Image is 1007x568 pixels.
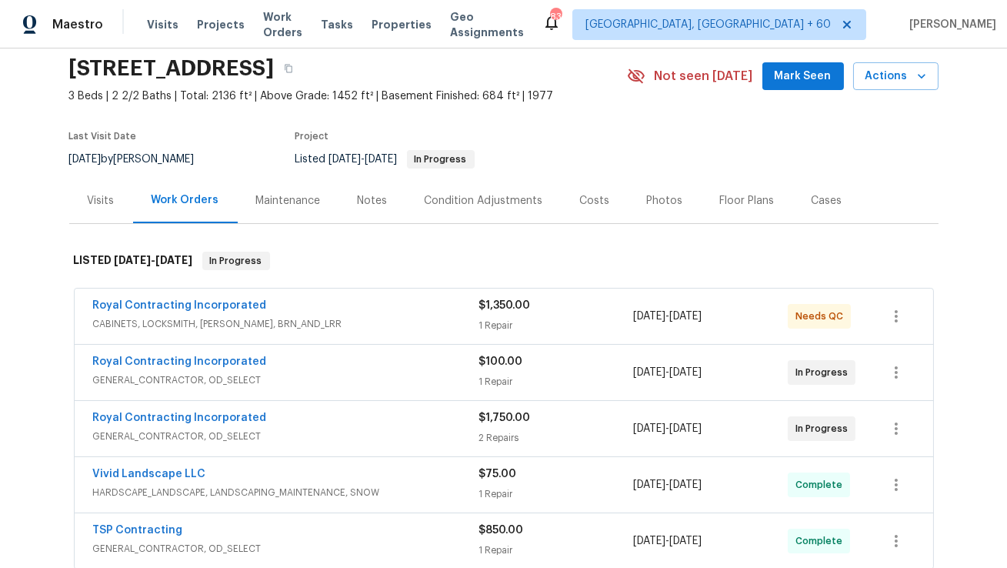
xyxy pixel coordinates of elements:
[358,193,388,209] div: Notes
[295,132,329,141] span: Project
[550,9,561,25] div: 833
[69,150,213,169] div: by [PERSON_NAME]
[147,17,178,32] span: Visits
[408,155,473,164] span: In Progress
[295,154,475,165] span: Listed
[425,193,543,209] div: Condition Adjustments
[93,485,479,500] span: HARDSCAPE_LANDSCAPE, LANDSCAPING_MAINTENANCE, SNOW
[633,477,702,493] span: -
[479,300,531,311] span: $1,350.00
[93,525,183,536] a: TSP Contracting
[69,89,627,104] span: 3 Beds | 2 2/2 Baths | Total: 2136 ft² | Above Grade: 1452 ft² | Basement Finished: 684 ft² | 1977
[633,309,702,324] span: -
[204,253,268,269] span: In Progress
[329,154,362,165] span: [DATE]
[52,17,103,32] span: Maestro
[69,132,137,141] span: Last Visit Date
[115,255,152,266] span: [DATE]
[479,413,531,423] span: $1,750.00
[329,154,398,165] span: -
[156,255,193,266] span: [DATE]
[88,193,115,209] div: Visits
[865,67,926,86] span: Actions
[795,309,849,324] span: Needs QC
[93,356,267,367] a: Royal Contracting Incorporated
[93,429,479,444] span: GENERAL_CONTRACTOR, OD_SELECT
[795,421,854,436] span: In Progress
[633,367,665,378] span: [DATE]
[903,17,996,32] span: [PERSON_NAME]
[479,356,523,367] span: $100.00
[115,255,193,266] span: -
[720,193,775,209] div: Floor Plans
[479,374,634,389] div: 1 Repair
[479,543,634,558] div: 1 Repair
[69,61,275,76] h2: [STREET_ADDRESS]
[775,67,832,86] span: Mark Seen
[762,62,844,91] button: Mark Seen
[580,193,610,209] div: Costs
[197,17,245,32] span: Projects
[633,421,702,436] span: -
[585,17,831,32] span: [GEOGRAPHIC_DATA], [GEOGRAPHIC_DATA] + 60
[795,365,854,380] span: In Progress
[479,486,634,502] div: 1 Repair
[633,479,665,490] span: [DATE]
[633,536,665,546] span: [DATE]
[633,423,665,434] span: [DATE]
[669,423,702,434] span: [DATE]
[795,477,849,493] span: Complete
[93,316,479,332] span: CABINETS, LOCKSMITH, [PERSON_NAME], BRN_AND_LRR
[479,525,524,536] span: $850.00
[152,192,219,208] div: Work Orders
[256,193,321,209] div: Maintenance
[853,62,939,91] button: Actions
[633,533,702,549] span: -
[321,19,353,30] span: Tasks
[69,154,102,165] span: [DATE]
[93,541,479,556] span: GENERAL_CONTRACTOR, OD_SELECT
[93,300,267,311] a: Royal Contracting Incorporated
[450,9,524,40] span: Geo Assignments
[647,193,683,209] div: Photos
[669,311,702,322] span: [DATE]
[669,367,702,378] span: [DATE]
[69,236,939,286] div: LISTED [DATE]-[DATE]In Progress
[669,479,702,490] span: [DATE]
[93,469,206,479] a: Vivid Landscape LLC
[479,469,517,479] span: $75.00
[633,311,665,322] span: [DATE]
[93,373,479,388] span: GENERAL_CONTRACTOR, OD_SELECT
[669,536,702,546] span: [DATE]
[479,318,634,333] div: 1 Repair
[365,154,398,165] span: [DATE]
[812,193,842,209] div: Cases
[372,17,432,32] span: Properties
[479,430,634,446] div: 2 Repairs
[633,365,702,380] span: -
[263,9,302,40] span: Work Orders
[93,413,267,423] a: Royal Contracting Incorporated
[74,252,193,270] h6: LISTED
[795,533,849,549] span: Complete
[655,68,753,84] span: Not seen [DATE]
